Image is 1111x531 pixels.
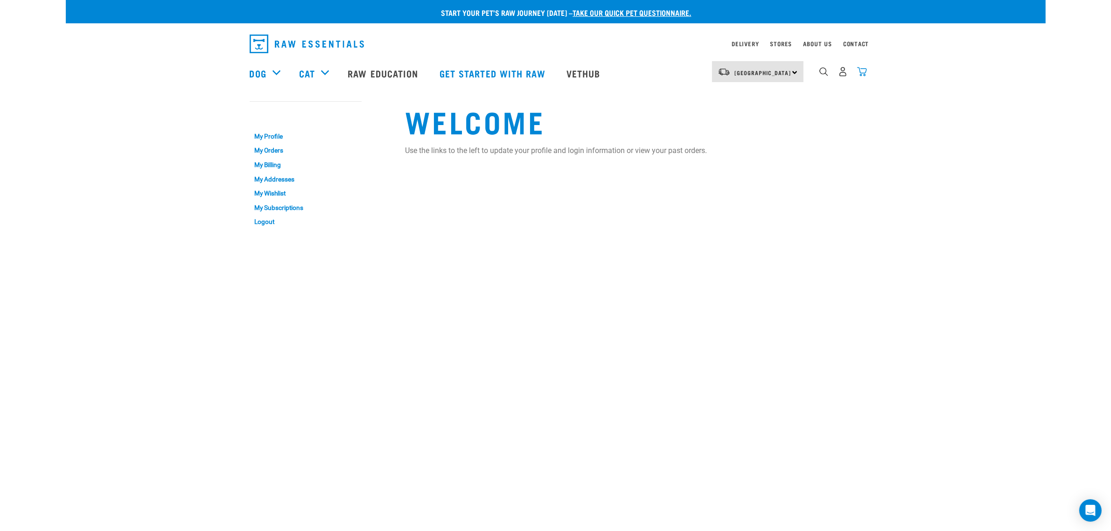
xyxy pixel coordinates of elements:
a: take our quick pet questionnaire. [573,10,692,14]
img: home-icon-1@2x.png [819,67,828,76]
p: Start your pet’s raw journey [DATE] – [73,7,1053,18]
nav: dropdown navigation [242,31,869,57]
a: My Wishlist [250,186,362,201]
a: Raw Education [338,55,430,92]
a: Logout [250,215,362,229]
a: My Profile [250,129,362,144]
a: My Addresses [250,172,362,187]
a: My Account [250,111,295,115]
img: user.png [838,67,848,77]
a: Dog [250,66,266,80]
a: Delivery [732,42,759,45]
a: My Subscriptions [250,201,362,215]
a: About Us [803,42,832,45]
a: Cat [299,66,315,80]
img: home-icon@2x.png [857,67,867,77]
span: [GEOGRAPHIC_DATA] [735,71,791,74]
h1: Welcome [405,104,862,138]
a: Contact [843,42,869,45]
a: My Orders [250,144,362,158]
div: Open Intercom Messenger [1079,499,1102,522]
nav: dropdown navigation [66,55,1046,92]
img: van-moving.png [718,68,730,76]
a: My Billing [250,158,362,172]
a: Stores [770,42,792,45]
a: Vethub [557,55,612,92]
img: Raw Essentials Logo [250,35,364,53]
a: Get started with Raw [430,55,557,92]
p: Use the links to the left to update your profile and login information or view your past orders. [405,145,862,156]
